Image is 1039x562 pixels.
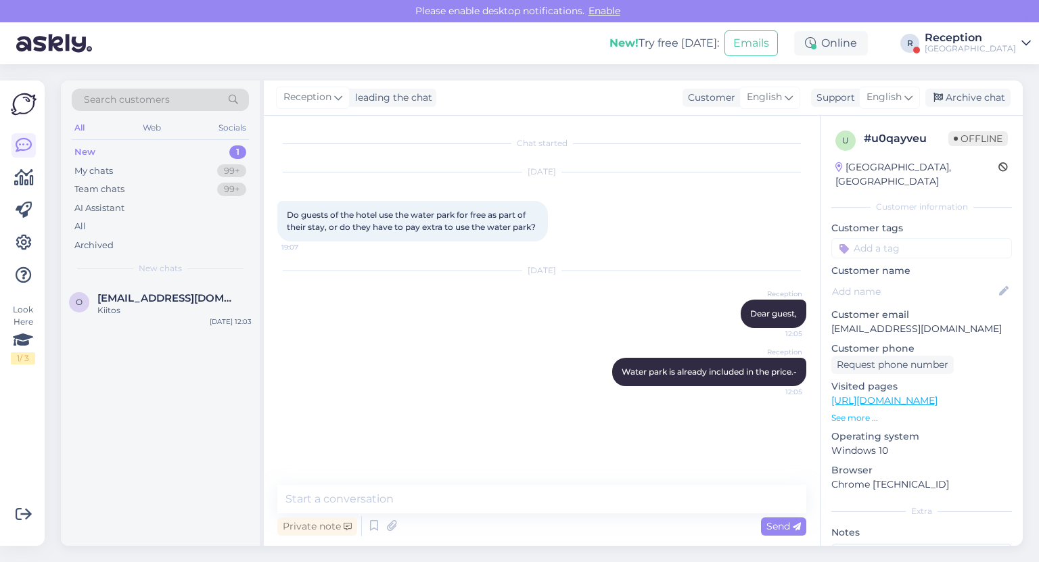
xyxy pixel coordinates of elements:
p: Browser [831,463,1012,477]
span: 19:07 [281,242,332,252]
p: Notes [831,525,1012,540]
p: Windows 10 [831,444,1012,458]
span: Offline [948,131,1008,146]
div: [DATE] [277,166,806,178]
span: English [747,90,782,105]
p: Customer phone [831,342,1012,356]
img: Askly Logo [11,91,37,117]
span: Water park is already included in the price.- [622,367,797,377]
div: Extra [831,505,1012,517]
div: [DATE] 12:03 [210,317,252,327]
div: Try free [DATE]: [609,35,719,51]
p: See more ... [831,412,1012,424]
div: Web [140,119,164,137]
div: All [72,119,87,137]
div: Socials [216,119,249,137]
div: Customer [683,91,735,105]
div: Private note [277,517,357,536]
span: Search customers [84,93,170,107]
input: Add name [832,284,996,299]
div: 99+ [217,164,246,178]
span: English [867,90,902,105]
span: u [842,135,849,145]
div: All [74,220,86,233]
span: Reception [752,289,802,299]
div: Request phone number [831,356,954,374]
span: Enable [584,5,624,17]
div: leading the chat [350,91,432,105]
span: Reception [752,347,802,357]
div: My chats [74,164,113,178]
div: Customer information [831,201,1012,213]
a: Reception[GEOGRAPHIC_DATA] [925,32,1031,54]
button: Emails [724,30,778,56]
div: New [74,145,95,159]
span: omkaradas@protonmail.com [97,292,238,304]
div: R [900,34,919,53]
div: 1 [229,145,246,159]
div: Support [811,91,855,105]
span: Do guests of the hotel use the water park for free as part of their stay, or do they have to pay ... [287,210,536,232]
p: Chrome [TECHNICAL_ID] [831,477,1012,492]
div: [DATE] [277,264,806,277]
p: Operating system [831,429,1012,444]
input: Add a tag [831,238,1012,258]
p: Visited pages [831,379,1012,394]
a: [URL][DOMAIN_NAME] [831,394,938,406]
div: Kiitos [97,304,252,317]
span: Send [766,520,801,532]
span: New chats [139,262,182,275]
div: Online [794,31,868,55]
span: Reception [283,90,331,105]
div: Team chats [74,183,124,196]
span: Dear guest, [750,308,797,319]
div: Reception [925,32,1016,43]
div: AI Assistant [74,202,124,215]
span: 12:05 [752,329,802,339]
div: [GEOGRAPHIC_DATA], [GEOGRAPHIC_DATA] [835,160,998,189]
p: [EMAIL_ADDRESS][DOMAIN_NAME] [831,322,1012,336]
div: Archive chat [925,89,1011,107]
p: Customer email [831,308,1012,322]
div: Look Here [11,304,35,365]
div: Chat started [277,137,806,149]
p: Customer tags [831,221,1012,235]
b: New! [609,37,639,49]
p: Customer name [831,264,1012,278]
span: 12:05 [752,387,802,397]
div: [GEOGRAPHIC_DATA] [925,43,1016,54]
div: # u0qayveu [864,131,948,147]
div: Archived [74,239,114,252]
span: o [76,297,83,307]
div: 99+ [217,183,246,196]
div: 1 / 3 [11,352,35,365]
